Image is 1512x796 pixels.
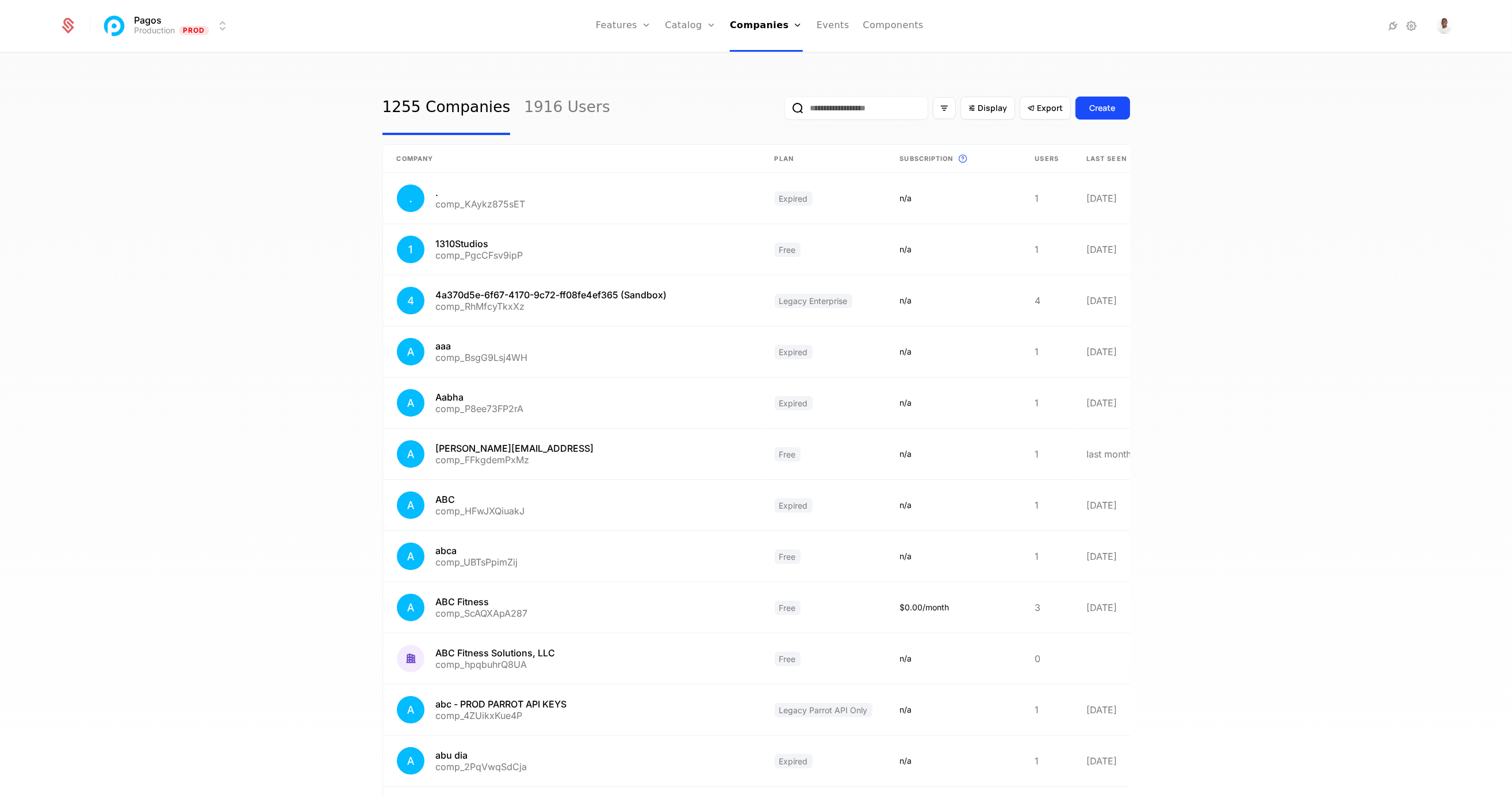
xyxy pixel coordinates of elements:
span: Export [1038,102,1063,114]
a: 1916 Users [524,81,610,135]
button: Filter options [933,97,956,119]
button: Export [1020,97,1071,120]
span: Last seen [1086,154,1127,164]
a: Settings [1404,19,1418,33]
img: LJ Durante [1437,18,1453,34]
th: Plan [761,145,886,173]
span: Subscription [900,154,954,164]
span: Pagos [134,16,162,25]
a: Integrations [1386,19,1400,33]
div: Create [1090,102,1116,114]
button: Create [1075,97,1130,120]
button: Open user button [1437,18,1453,34]
a: 1255 Companies [382,81,511,135]
span: Prod [179,26,209,35]
div: Production [134,25,175,36]
th: Users [1021,145,1073,173]
button: Select environment [104,13,229,39]
span: Display [978,102,1008,114]
th: Company [383,145,761,173]
img: Pagos [101,12,128,40]
button: Display [960,97,1015,120]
